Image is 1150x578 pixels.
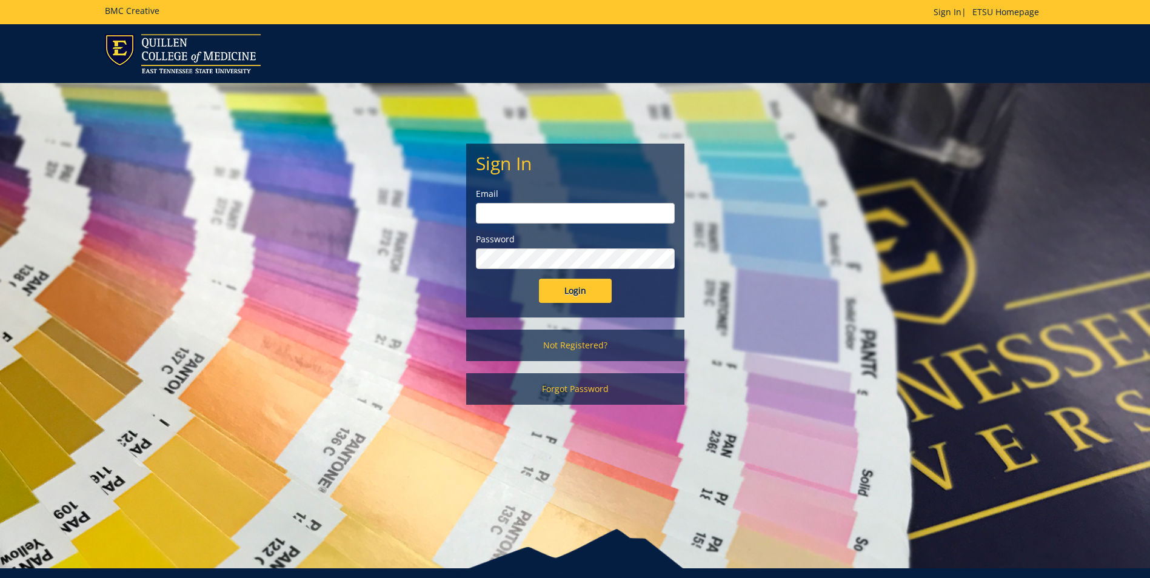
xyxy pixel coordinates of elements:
[105,6,159,15] h5: BMC Creative
[966,6,1045,18] a: ETSU Homepage
[934,6,961,18] a: Sign In
[476,188,675,200] label: Email
[105,34,261,73] img: ETSU logo
[466,330,684,361] a: Not Registered?
[476,233,675,245] label: Password
[476,153,675,173] h2: Sign In
[466,373,684,405] a: Forgot Password
[934,6,1045,18] p: |
[539,279,612,303] input: Login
